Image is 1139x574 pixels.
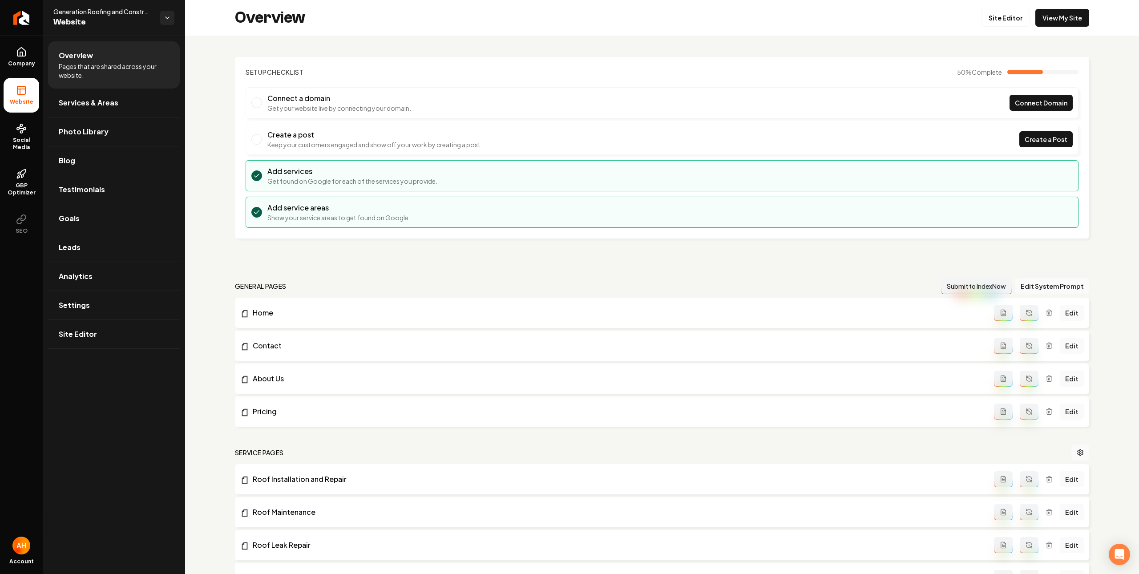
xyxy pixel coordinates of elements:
span: Website [53,16,153,28]
button: Add admin page prompt [994,305,1013,321]
a: Blog [48,146,180,175]
img: Rebolt Logo [13,11,30,25]
span: Website [6,98,37,105]
a: Photo Library [48,117,180,146]
span: Testimonials [59,184,105,195]
span: Site Editor [59,329,97,340]
h2: Overview [235,9,305,27]
button: SEO [4,207,39,242]
span: Generation Roofing and Construction Group [53,7,153,16]
h2: general pages [235,282,287,291]
span: Connect Domain [1015,98,1067,108]
span: Overview [59,50,93,61]
span: Setup [246,68,267,76]
button: Submit to IndexNow [941,278,1012,294]
a: Site Editor [981,9,1030,27]
a: Edit [1060,504,1084,520]
h3: Add services [267,166,437,177]
span: Social Media [4,137,39,151]
p: Get found on Google for each of the services you provide. [267,177,437,186]
a: Company [4,40,39,74]
p: Show your service areas to get found on Google. [267,213,410,222]
a: Services & Areas [48,89,180,117]
h3: Connect a domain [267,93,411,104]
img: Anthony Hurgoi [12,537,30,554]
a: Home [240,307,994,318]
a: Edit [1060,305,1084,321]
a: Site Editor [48,320,180,348]
span: Complete [972,68,1002,76]
span: Blog [59,155,75,166]
a: Roof Installation and Repair [240,474,994,485]
a: Social Media [4,116,39,158]
p: Get your website live by connecting your domain. [267,104,411,113]
a: Contact [240,340,994,351]
a: Edit [1060,338,1084,354]
button: Add admin page prompt [994,504,1013,520]
a: View My Site [1035,9,1089,27]
a: Analytics [48,262,180,291]
a: Roof Maintenance [240,507,994,517]
a: Pricing [240,406,994,417]
p: Keep your customers engaged and show off your work by creating a post. [267,140,482,149]
h2: Service Pages [235,448,284,457]
button: Add admin page prompt [994,371,1013,387]
button: Add admin page prompt [994,471,1013,487]
a: GBP Optimizer [4,162,39,203]
a: Edit [1060,471,1084,487]
a: Settings [48,291,180,319]
a: About Us [240,373,994,384]
button: Open user button [12,537,30,554]
a: Leads [48,233,180,262]
div: Open Intercom Messenger [1109,544,1130,565]
a: Connect Domain [1010,95,1073,111]
span: Create a Post [1025,135,1067,144]
a: Goals [48,204,180,233]
a: Roof Leak Repair [240,540,994,550]
a: Edit [1060,404,1084,420]
h3: Create a post [267,129,482,140]
span: Leads [59,242,81,253]
h2: Checklist [246,68,304,77]
span: SEO [12,227,31,234]
span: Services & Areas [59,97,118,108]
span: 50 % [957,68,1002,77]
span: Settings [59,300,90,311]
a: Edit [1060,371,1084,387]
span: Account [9,558,34,565]
h3: Add service areas [267,202,410,213]
button: Edit System Prompt [1015,278,1089,294]
button: Add admin page prompt [994,338,1013,354]
a: Testimonials [48,175,180,204]
span: Company [4,60,39,67]
button: Add admin page prompt [994,404,1013,420]
span: Pages that are shared across your website. [59,62,169,80]
button: Add admin page prompt [994,537,1013,553]
span: Goals [59,213,80,224]
a: Edit [1060,537,1084,553]
span: GBP Optimizer [4,182,39,196]
span: Analytics [59,271,93,282]
a: Create a Post [1019,131,1073,147]
span: Photo Library [59,126,109,137]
